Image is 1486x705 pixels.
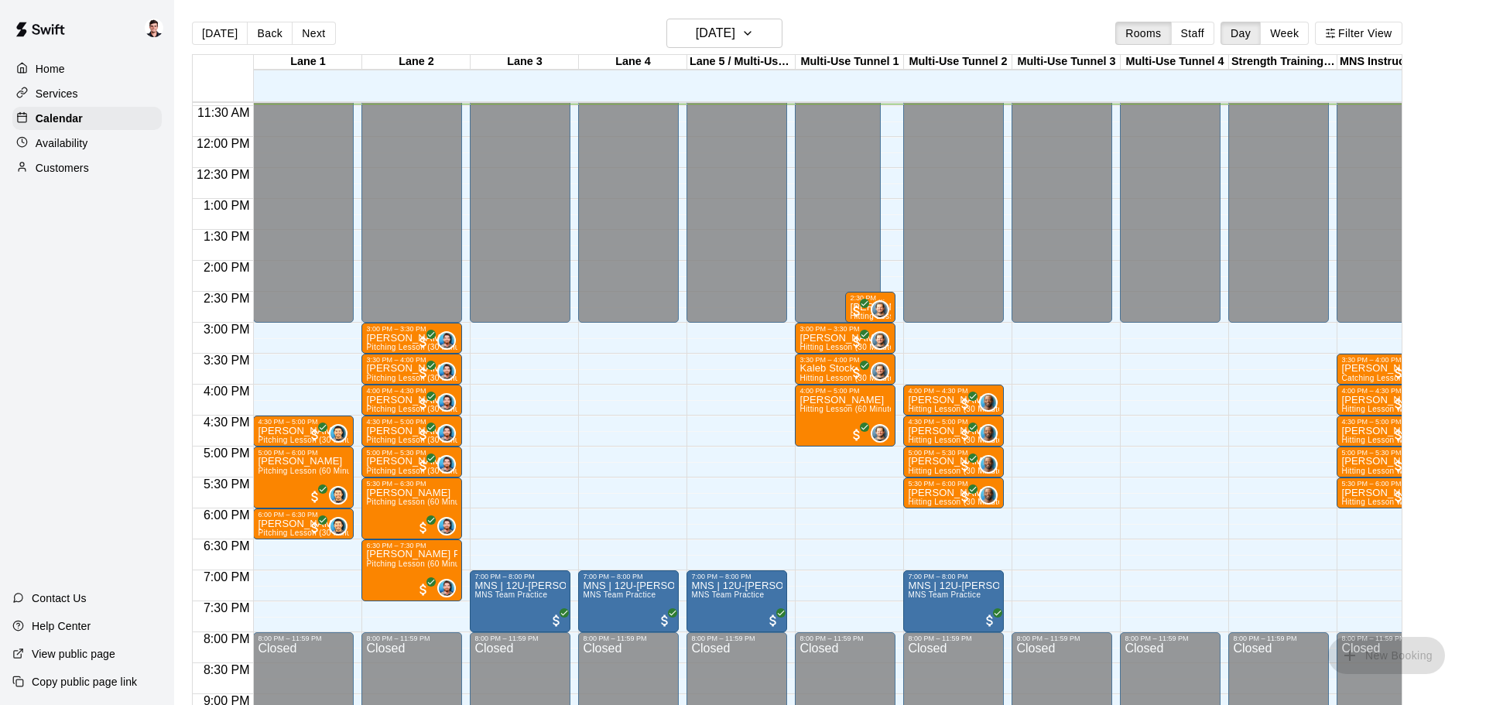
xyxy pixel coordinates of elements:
div: Lane 5 / Multi-Use Tunnel 5 [687,55,796,70]
div: 8:00 PM – 11:59 PM [258,635,349,642]
div: 4:30 PM – 5:00 PM: Deuce Chanos [1337,416,1437,447]
span: Chie Gunner [985,424,998,443]
div: Multi-Use Tunnel 3 [1012,55,1121,70]
span: 4:00 PM [200,385,254,398]
span: Gonzo Gonzalez [335,424,348,443]
span: 7:00 PM [200,570,254,584]
span: All customers have paid [957,427,973,443]
div: 3:30 PM – 4:00 PM: Anthony Mazza [1337,354,1437,385]
div: 2:30 PM – 3:00 PM: Dav Christensen [845,292,895,323]
div: 7:00 PM – 8:00 PM [583,573,674,580]
p: Availability [36,135,88,151]
span: 8:30 PM [200,663,254,676]
div: 8:00 PM – 11:59 PM [1125,635,1216,642]
p: Services [36,86,78,101]
img: Nik Crouch [872,364,888,379]
span: All customers have paid [307,520,323,536]
span: Pitching Lesson (60 Minutes) [366,560,473,568]
img: Jacob Crooks [439,426,454,441]
span: All customers have paid [1391,489,1406,505]
div: 4:00 PM – 5:00 PM: Trenton Sodamann [795,385,895,447]
div: Strength Training Room [1229,55,1337,70]
div: Chie Gunner [979,486,998,505]
span: Jacob Crooks [443,331,456,350]
div: 3:30 PM – 4:00 PM [799,356,891,364]
div: 5:30 PM – 6:30 PM: Henry Karr [361,477,462,539]
div: 6:30 PM – 7:30 PM: Jackson Parks [361,539,462,601]
div: 3:30 PM – 4:00 PM: Kolson Gilliha [361,354,462,385]
span: You don't have the permission to add bookings [1328,648,1445,661]
div: Gonzo Gonzalez [329,517,348,536]
span: Pitching Lesson (30 Minutes) [366,436,473,444]
div: 7:00 PM – 8:00 PM: MNS | 12U-WOEHRLE (PRACTICE) [578,570,679,632]
div: Gonzo Gonzalez [329,486,348,505]
img: Jacob Crooks [439,333,454,348]
span: All customers have paid [307,427,323,443]
div: Lane 3 [471,55,579,70]
span: All customers have paid [307,489,323,505]
span: MNS Team Practice [583,590,656,599]
div: 8:00 PM – 11:59 PM [691,635,782,642]
div: 8:00 PM – 11:59 PM [474,635,566,642]
span: Gonzo Gonzalez [335,486,348,505]
p: Copy public page link [32,674,137,690]
span: MNS Team Practice [908,590,981,599]
div: Jacob Crooks [437,393,456,412]
a: Calendar [12,107,162,130]
div: Multi-Use Tunnel 2 [904,55,1012,70]
span: Hitting Lesson (30 Minutes) [908,498,1009,506]
p: Home [36,61,65,77]
div: MNS Instructor Tunnel [1337,55,1446,70]
span: Hitting Lesson (30 Minutes) [908,467,1009,475]
div: 4:00 PM – 4:30 PM [366,387,457,395]
div: 4:30 PM – 5:00 PM: Reed Pozek [253,416,354,447]
span: Jacob Crooks [443,393,456,412]
span: All customers have paid [849,427,865,443]
span: All customers have paid [549,613,564,628]
span: All customers have paid [416,396,431,412]
span: 5:30 PM [200,477,254,491]
span: All customers have paid [416,427,431,443]
span: Nik Crouch [877,424,889,443]
img: Jacob Crooks [439,395,454,410]
span: All customers have paid [416,334,431,350]
div: Chie Gunner [979,455,998,474]
div: 5:00 PM – 5:30 PM: Carsen Tinkler [1337,447,1437,477]
span: All customers have paid [416,520,431,536]
div: 4:30 PM – 5:00 PM: Deuce Chanos [361,416,462,447]
span: Jacob Crooks [443,424,456,443]
span: 12:30 PM [193,168,253,181]
div: 8:00 PM – 11:59 PM [1233,635,1324,642]
div: 6:00 PM – 6:30 PM: William Pepper [253,508,354,539]
span: 6:30 PM [200,539,254,553]
span: 1:30 PM [200,230,254,243]
div: 8:00 PM – 11:59 PM [908,635,999,642]
span: Gonzo Gonzalez [335,517,348,536]
span: Jacob Crooks [443,455,456,474]
button: Week [1260,22,1309,45]
a: Home [12,57,162,80]
span: All customers have paid [1391,396,1406,412]
img: Chie Gunner [981,457,996,472]
div: 7:00 PM – 8:00 PM [908,573,999,580]
div: Jacob Crooks [437,517,456,536]
span: Hitting Lesson (30 Minutes) [799,374,901,382]
span: Pitching Lesson (30 Minutes) [258,436,365,444]
div: 5:00 PM – 6:00 PM: Trenton Sodamann [253,447,354,508]
div: Nik Crouch [871,362,889,381]
span: 3:30 PM [200,354,254,367]
img: Chie Gunner [981,488,996,503]
img: Nik Crouch [872,302,888,317]
button: Day [1221,22,1261,45]
span: 2:00 PM [200,261,254,274]
span: 1:00 PM [200,199,254,212]
button: Filter View [1315,22,1402,45]
p: Contact Us [32,590,87,606]
span: 7:30 PM [200,601,254,614]
span: Hitting Lesson (30 Minutes) [908,405,1009,413]
div: Jacob Crooks [437,331,456,350]
div: 3:00 PM – 3:30 PM: William Pepper [795,323,895,354]
div: 3:00 PM – 3:30 PM [799,325,891,333]
a: Availability [12,132,162,155]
